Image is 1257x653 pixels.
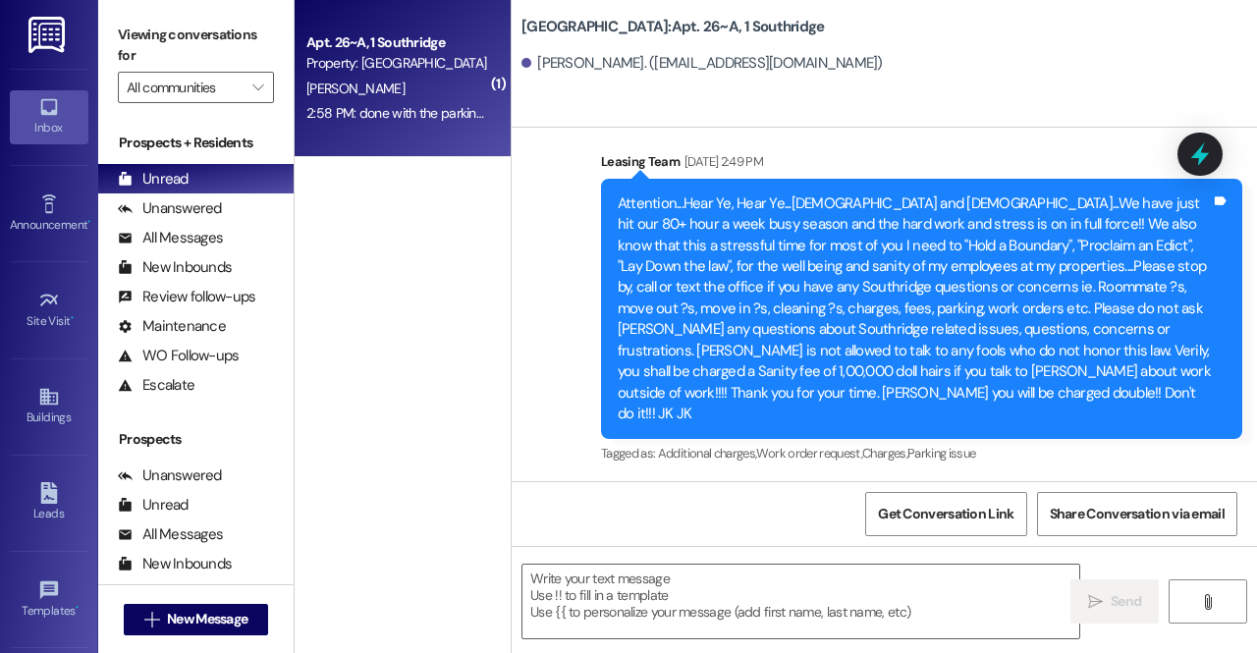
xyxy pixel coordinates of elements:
[907,445,976,462] span: Parking issue
[76,601,79,615] span: •
[10,284,88,337] a: Site Visit •
[167,609,247,629] span: New Message
[118,287,255,307] div: Review follow-ups
[618,193,1211,425] div: Attention...Hear Ye, Hear Ye...[DEMOGRAPHIC_DATA] and [DEMOGRAPHIC_DATA]...We have just hit our 8...
[865,492,1026,536] button: Get Conversation Link
[118,198,222,219] div: Unanswered
[118,495,189,516] div: Unread
[521,53,883,74] div: [PERSON_NAME]. ([EMAIL_ADDRESS][DOMAIN_NAME])
[306,104,543,122] div: 2:58 PM: done with the parking permit!✅
[862,445,907,462] span: Charges ,
[1200,594,1215,610] i: 
[252,80,263,95] i: 
[98,133,294,153] div: Prospects + Residents
[10,573,88,626] a: Templates •
[1070,579,1159,624] button: Send
[1111,591,1141,612] span: Send
[306,53,488,74] div: Property: [GEOGRAPHIC_DATA]
[71,311,74,325] span: •
[127,72,243,103] input: All communities
[10,90,88,143] a: Inbox
[118,228,223,248] div: All Messages
[118,524,223,545] div: All Messages
[118,346,239,366] div: WO Follow-ups
[118,554,232,574] div: New Inbounds
[118,257,232,278] div: New Inbounds
[118,375,194,396] div: Escalate
[521,17,824,37] b: [GEOGRAPHIC_DATA]: Apt. 26~A, 1 Southridge
[756,445,862,462] span: Work order request ,
[118,20,274,72] label: Viewing conversations for
[28,17,69,53] img: ResiDesk Logo
[144,612,159,627] i: 
[10,476,88,529] a: Leads
[1037,492,1237,536] button: Share Conversation via email
[98,429,294,450] div: Prospects
[10,380,88,433] a: Buildings
[306,32,488,53] div: Apt. 26~A, 1 Southridge
[87,215,90,229] span: •
[118,316,226,337] div: Maintenance
[118,465,222,486] div: Unanswered
[878,504,1013,524] span: Get Conversation Link
[118,169,189,190] div: Unread
[1050,504,1225,524] span: Share Conversation via email
[658,445,757,462] span: Additional charges ,
[601,151,1242,179] div: Leasing Team
[680,151,763,172] div: [DATE] 2:49 PM
[124,604,269,635] button: New Message
[306,80,405,97] span: [PERSON_NAME]
[601,439,1242,467] div: Tagged as:
[1088,594,1103,610] i: 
